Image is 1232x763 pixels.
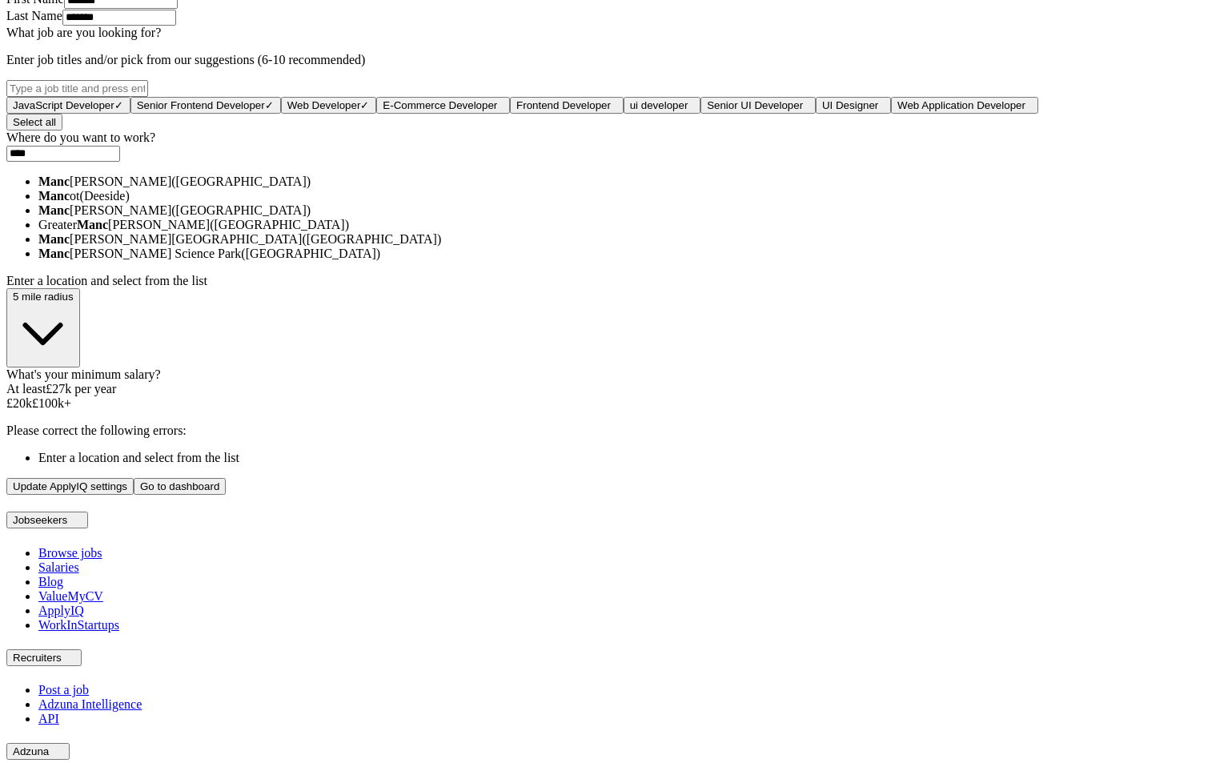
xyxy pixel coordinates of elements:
button: E-Commerce Developer [376,97,510,114]
button: Go to dashboard [134,478,226,495]
button: Frontend Developer [510,97,624,114]
span: Frontend Developer [516,99,611,111]
span: (Deeside) [80,189,130,203]
span: ([GEOGRAPHIC_DATA]) [171,175,311,188]
strong: Manc [38,203,70,217]
a: Salaries [38,560,79,574]
button: Update ApplyIQ settings [6,478,134,495]
span: ✓ [265,99,274,111]
img: toggle icon [52,748,63,755]
li: [PERSON_NAME] [38,175,1226,189]
li: Enter a location and select from the list [38,451,1226,465]
span: UI Designer [822,99,878,111]
button: Web Developer✓ [281,97,377,114]
strong: Manc [38,175,70,188]
span: ✓ [114,99,123,111]
strong: Manc [77,218,108,231]
img: toggle icon [70,516,82,524]
span: £ 27k [46,382,71,396]
a: Post a job [38,683,89,697]
span: £ 20 k [6,396,32,410]
strong: Manc [38,189,70,203]
span: ([GEOGRAPHIC_DATA]) [241,247,380,260]
button: ui developer [624,97,700,114]
span: Senior UI Developer [707,99,803,111]
p: Please correct the following errors: [6,424,1226,438]
span: per year [74,382,116,396]
button: 5 mile radius [6,288,80,368]
input: Type a job title and press enter [6,80,148,97]
a: ValueMyCV [38,589,103,603]
a: Browse jobs [38,546,102,560]
label: Last Name [6,9,62,22]
a: ApplyIQ [38,604,84,617]
span: ([GEOGRAPHIC_DATA]) [302,232,441,246]
div: Enter a location and select from the list [6,274,1226,288]
button: Senior UI Developer [700,97,816,114]
label: What's your minimum salary? [6,367,161,381]
span: JavaScript Developer [13,99,114,111]
a: Blog [38,575,63,588]
img: toggle icon [64,654,75,661]
span: ✓ [360,99,369,111]
span: Recruiters [13,652,62,664]
strong: Manc [38,247,70,260]
button: Senior Frontend Developer✓ [130,97,281,114]
button: Web Application Developer [891,97,1038,114]
a: API [38,712,59,725]
span: 5 mile radius [13,291,74,303]
span: Senior Frontend Developer [137,99,265,111]
span: Adzuna [13,745,49,757]
span: Web Application Developer [897,99,1025,111]
label: What job are you looking for? [6,26,161,39]
li: [PERSON_NAME] [38,203,1226,218]
a: Adzuna Intelligence [38,697,142,711]
span: E-Commerce Developer [383,99,497,111]
span: ([GEOGRAPHIC_DATA]) [171,203,311,217]
li: ot [38,189,1226,203]
strong: Manc [38,232,70,246]
span: ([GEOGRAPHIC_DATA]) [210,218,349,231]
label: Where do you want to work? [6,131,155,144]
span: Web Developer [287,99,361,111]
button: JavaScript Developer✓ [6,97,130,114]
li: [PERSON_NAME] Science Park [38,247,1226,261]
li: Greater [PERSON_NAME] [38,218,1226,232]
span: At least [6,382,46,396]
span: Jobseekers [13,514,67,526]
p: Enter job titles and/or pick from our suggestions (6-10 recommended) [6,53,1226,67]
button: UI Designer [816,97,891,114]
button: Select all [6,114,62,131]
a: WorkInStartups [38,618,119,632]
span: £ 100 k+ [32,396,71,410]
li: [PERSON_NAME][GEOGRAPHIC_DATA] [38,232,1226,247]
span: ui developer [630,99,688,111]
